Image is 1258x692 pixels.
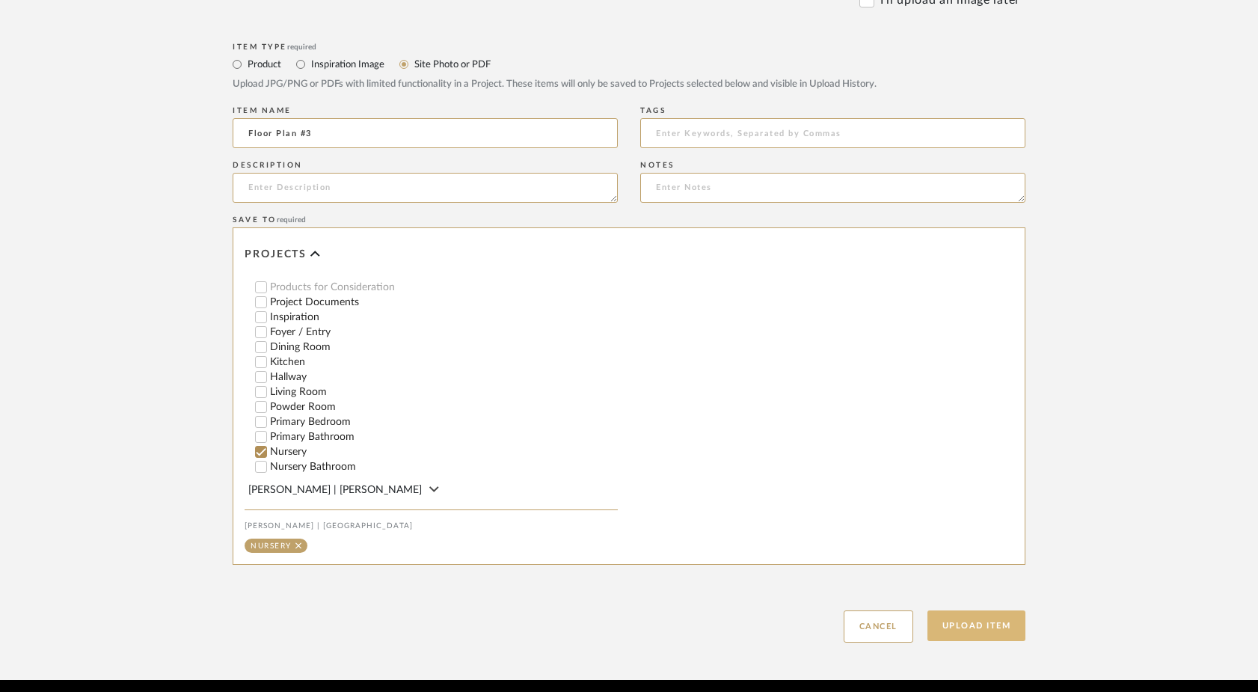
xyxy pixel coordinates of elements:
span: required [287,43,316,51]
button: Upload Item [927,610,1026,641]
label: Inspiration [270,312,618,322]
label: Hallway [270,372,618,382]
label: Project Documents [270,297,618,307]
label: Kitchen [270,357,618,367]
div: Item Type [233,43,1025,52]
div: [PERSON_NAME] | [GEOGRAPHIC_DATA] [245,521,618,530]
span: Projects [245,248,307,261]
label: Site Photo or PDF [413,56,491,73]
label: Primary Bathroom [270,432,618,442]
label: Nursery [270,447,618,457]
button: Cancel [844,610,913,643]
div: Notes [640,161,1025,170]
span: required [277,216,306,224]
mat-radio-group: Select item type [233,55,1025,73]
div: Save To [233,215,1025,224]
label: Primary Bedroom [270,417,618,427]
label: Inspiration Image [310,56,384,73]
label: Living Room [270,387,618,397]
div: Item name [233,106,618,115]
label: Dining Room [270,342,618,352]
div: Nursery [251,542,292,550]
label: Powder Room [270,402,618,412]
div: Tags [640,106,1025,115]
span: [PERSON_NAME] | [PERSON_NAME] [248,485,422,495]
label: Foyer / Entry [270,327,618,337]
div: Upload JPG/PNG or PDFs with limited functionality in a Project. These items will only be saved to... [233,77,1025,92]
div: Description [233,161,618,170]
input: Enter Name [233,118,618,148]
label: Product [246,56,281,73]
input: Enter Keywords, Separated by Commas [640,118,1025,148]
label: Nursery Bathroom [270,462,618,472]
